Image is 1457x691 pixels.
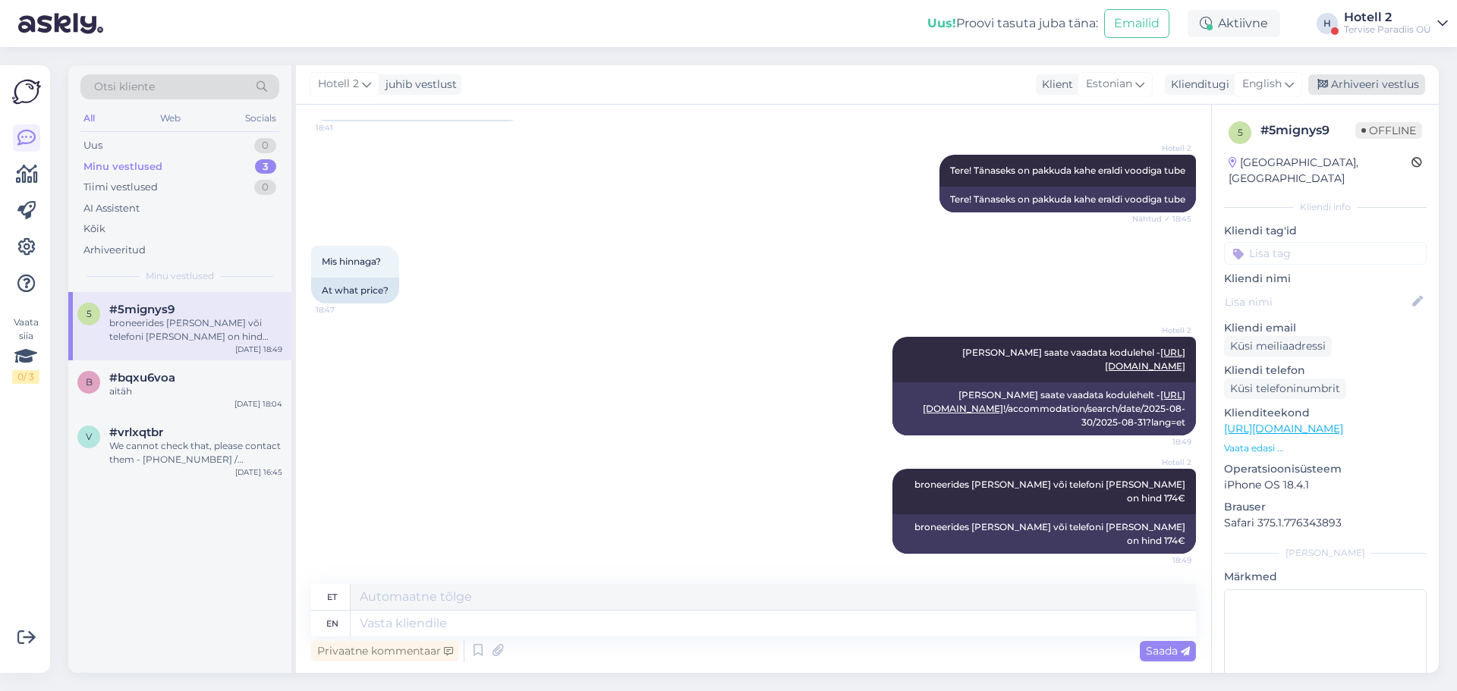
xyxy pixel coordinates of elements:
[109,385,282,398] div: aitäh
[1224,461,1427,477] p: Operatsioonisüsteem
[379,77,457,93] div: juhib vestlust
[1224,320,1427,336] p: Kliendi email
[326,611,338,636] div: en
[1224,422,1343,435] a: [URL][DOMAIN_NAME]
[1224,515,1427,531] p: Safari 375.1.776343893
[1317,13,1338,34] div: H
[1134,143,1191,154] span: Hotell 2
[1224,242,1427,265] input: Lisa tag
[1344,11,1448,36] a: Hotell 2Tervise Paradiis OÜ
[1225,294,1409,310] input: Lisa nimi
[316,304,373,316] span: 18:47
[892,514,1196,554] div: broneerides [PERSON_NAME] või telefoni [PERSON_NAME] on hind 174€
[1165,77,1229,93] div: Klienditugi
[83,201,140,216] div: AI Assistent
[927,14,1098,33] div: Proovi tasuta juba täna:
[1086,76,1132,93] span: Estonian
[255,159,276,174] div: 3
[83,243,146,258] div: Arhiveeritud
[927,16,956,30] b: Uus!
[1134,325,1191,336] span: Hotell 2
[109,316,282,344] div: broneerides [PERSON_NAME] või telefoni [PERSON_NAME] on hind 174€
[1308,74,1425,95] div: Arhiveeri vestlus
[1242,76,1282,93] span: English
[327,584,337,610] div: et
[311,278,399,303] div: At what price?
[83,221,105,237] div: Kõik
[1104,9,1169,38] button: Emailid
[94,79,155,95] span: Otsi kliente
[1224,441,1427,455] p: Vaata edasi ...
[12,370,39,384] div: 0 / 3
[1344,11,1431,24] div: Hotell 2
[83,180,158,195] div: Tiimi vestlused
[1132,213,1191,225] span: Nähtud ✓ 18:45
[1260,121,1355,140] div: # 5mignys9
[83,138,102,153] div: Uus
[1224,271,1427,287] p: Kliendi nimi
[1224,200,1427,214] div: Kliendi info
[1224,569,1427,585] p: Märkmed
[914,479,1188,504] span: broneerides [PERSON_NAME] või telefoni [PERSON_NAME] on hind 174€
[1224,378,1346,399] div: Küsi telefoninumbrit
[1229,155,1411,187] div: [GEOGRAPHIC_DATA], [GEOGRAPHIC_DATA]
[1188,10,1280,37] div: Aktiivne
[1146,644,1190,658] span: Saada
[1238,127,1243,138] span: 5
[1134,554,1191,566] span: 18:49
[1224,336,1332,356] div: Küsi meiliaadressi
[1355,122,1422,139] span: Offline
[146,269,214,283] span: Minu vestlused
[12,316,39,384] div: Vaata siia
[311,641,459,661] div: Privaatne kommentaar
[234,398,282,410] div: [DATE] 18:04
[1224,223,1427,239] p: Kliendi tag'id
[12,77,41,106] img: Askly Logo
[254,180,276,195] div: 0
[1224,546,1427,560] div: [PERSON_NAME]
[939,187,1196,212] div: Tere! Tänaseks on pakkuda kahe eraldi voodiga tube
[1224,405,1427,421] p: Klienditeekond
[1134,436,1191,448] span: 18:49
[83,159,162,174] div: Minu vestlused
[235,344,282,355] div: [DATE] 18:49
[87,308,92,319] span: 5
[1224,363,1427,378] p: Kliendi telefon
[235,466,282,478] div: [DATE] 16:45
[109,426,163,439] span: #vrlxqtbr
[322,256,381,267] span: Mis hinnaga?
[1344,24,1431,36] div: Tervise Paradiis OÜ
[962,347,1185,372] span: [PERSON_NAME] saate vaadata kodulehel -
[157,108,184,128] div: Web
[109,371,175,385] span: #bqxu6voa
[950,165,1185,176] span: Tere! Tänaseks on pakkuda kahe eraldi voodiga tube
[109,439,282,466] div: We cannot check that, please contact them - [PHONE_NUMBER] / [EMAIL_ADDRESS][DOMAIN_NAME]
[242,108,279,128] div: Socials
[254,138,276,153] div: 0
[316,122,373,133] span: 18:41
[318,76,359,93] span: Hotell 2
[1134,457,1191,468] span: Hotell 2
[1224,477,1427,493] p: iPhone OS 18.4.1
[892,382,1196,435] div: [PERSON_NAME] saate vaadata kodulehelt - !/accommodation/search/date/2025-08-30/2025-08-31?lang=et
[86,431,92,442] span: v
[80,108,98,128] div: All
[109,303,175,316] span: #5mignys9
[86,376,93,388] span: b
[1036,77,1073,93] div: Klient
[1224,499,1427,515] p: Brauser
